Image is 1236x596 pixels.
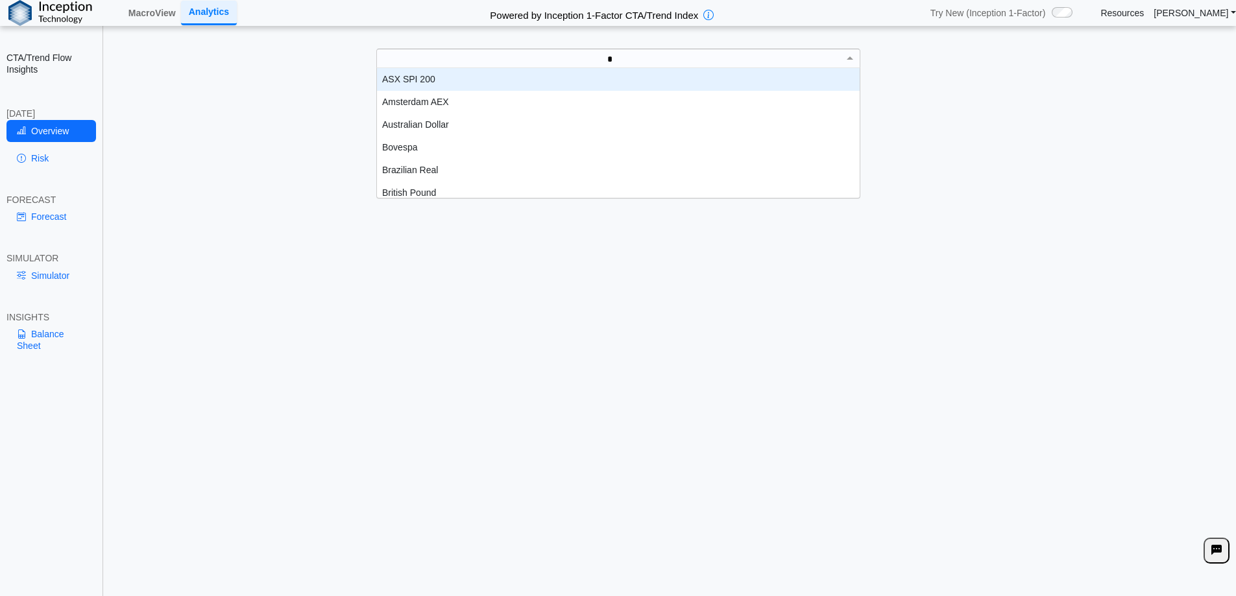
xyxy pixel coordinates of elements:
a: Analytics [181,1,237,25]
div: Amsterdam AEX [377,91,860,113]
div: FORECAST [6,194,96,206]
a: Simulator [6,265,96,287]
a: [PERSON_NAME] [1154,7,1236,19]
div: Australian Dollar [377,113,860,136]
a: Resources [1100,7,1144,19]
div: SIMULATOR [6,252,96,264]
a: MacroView [123,2,181,24]
div: Brazilian Real [377,159,860,182]
div: grid [377,68,860,198]
h3: Please Select an Asset to Start [108,150,1233,163]
a: Forecast [6,206,96,228]
h2: Powered by Inception 1-Factor CTA/Trend Index [485,4,703,22]
div: Bovespa [377,136,860,159]
div: INSIGHTS [6,311,96,323]
div: ASX SPI 200 [377,68,860,91]
a: Overview [6,120,96,142]
a: Balance Sheet [6,323,96,357]
h2: CTA/Trend Flow Insights [6,52,96,75]
span: Try New (Inception 1-Factor) [930,7,1046,19]
div: British Pound [377,182,860,204]
a: Risk [6,147,96,169]
h5: Positioning data updated at previous day close; Price and Flow estimates updated intraday (15-min... [110,102,1230,110]
div: [DATE] [6,108,96,119]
